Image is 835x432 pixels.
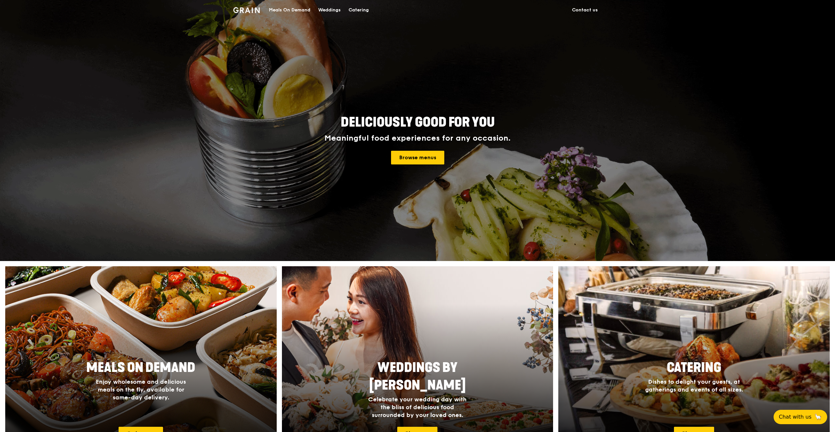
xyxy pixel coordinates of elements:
span: 🦙 [814,413,822,421]
a: Weddings [314,0,345,20]
span: Celebrate your wedding day with the bliss of delicious food surrounded by your loved ones. [368,396,467,419]
button: Chat with us🦙 [774,410,827,424]
div: Catering [349,0,369,20]
div: Weddings [318,0,341,20]
a: Browse menus [391,151,444,164]
span: Catering [667,360,721,376]
a: Contact us [568,0,602,20]
span: Enjoy wholesome and delicious meals on the fly, available for same-day delivery. [96,378,186,401]
div: Meals On Demand [269,0,310,20]
span: Chat with us [779,413,811,421]
img: Grain [233,7,260,13]
div: Meaningful food experiences for any occasion. [300,134,535,143]
a: Catering [345,0,373,20]
span: Meals On Demand [86,360,195,376]
span: Dishes to delight your guests, at gatherings and events of all sizes. [645,378,743,393]
span: Deliciously good for you [341,115,495,130]
span: Weddings by [PERSON_NAME] [369,360,466,393]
